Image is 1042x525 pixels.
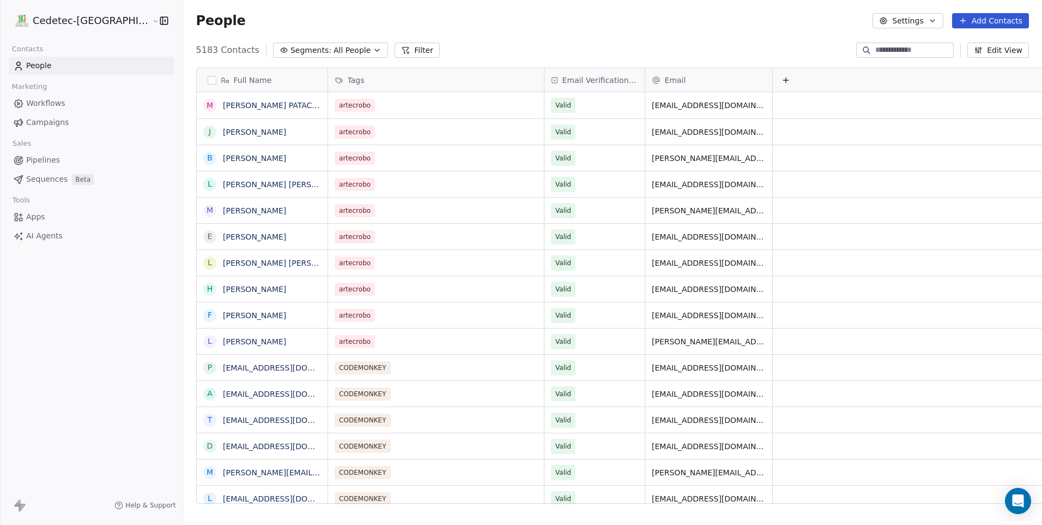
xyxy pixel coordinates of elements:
[114,501,175,510] a: Help & Support
[207,362,211,373] div: p
[555,389,571,399] span: Valid
[652,100,766,111] span: [EMAIL_ADDRESS][DOMAIN_NAME]
[555,179,571,190] span: Valid
[208,126,210,138] div: J
[967,43,1029,58] button: Edit View
[223,180,352,189] a: [PERSON_NAME] [PERSON_NAME]
[652,389,766,399] span: [EMAIL_ADDRESS][DOMAIN_NAME]
[7,41,48,57] span: Contacts
[665,75,686,86] span: Email
[652,179,766,190] span: [EMAIL_ADDRESS][DOMAIN_NAME]
[562,75,638,86] span: Email Verification Status
[555,284,571,295] span: Valid
[207,414,212,426] div: t
[8,135,36,152] span: Sales
[207,283,213,295] div: H
[555,336,571,347] span: Valid
[26,60,52,71] span: People
[335,414,391,427] span: CODEMONKEY
[207,440,213,452] div: d
[335,99,375,112] span: artecrobo
[335,440,391,453] span: CODEMONKEY
[223,311,286,320] a: [PERSON_NAME]
[197,92,328,504] div: grid
[555,441,571,452] span: Valid
[196,44,259,57] span: 5183 Contacts
[223,416,356,425] a: [EMAIL_ADDRESS][DOMAIN_NAME]
[290,45,331,56] span: Segments:
[207,100,213,111] div: M
[555,100,571,111] span: Valid
[328,68,544,92] div: Tags
[652,153,766,164] span: [PERSON_NAME][EMAIL_ADDRESS][DOMAIN_NAME]
[26,98,65,109] span: Workflows
[335,361,391,374] span: CODEMONKEY
[652,127,766,138] span: [EMAIL_ADDRESS][DOMAIN_NAME]
[208,309,212,321] div: F
[197,68,328,92] div: Full Name
[223,442,356,451] a: [EMAIL_ADDRESS][DOMAIN_NAME]
[223,363,356,372] a: [EMAIL_ADDRESS][DOMAIN_NAME]
[26,230,63,242] span: AI Agents
[9,94,174,112] a: Workflows
[1005,488,1031,514] div: Open Intercom Messenger
[223,154,286,163] a: [PERSON_NAME]
[335,335,375,348] span: artecrobo
[335,178,375,191] span: artecrobo
[9,114,174,132] a: Campaigns
[334,45,371,56] span: All People
[652,362,766,373] span: [EMAIL_ADDRESS][DOMAIN_NAME]
[652,415,766,426] span: [EMAIL_ADDRESS][DOMAIN_NAME]
[72,174,94,185] span: Beta
[335,230,375,243] span: artecrobo
[348,75,365,86] span: Tags
[652,441,766,452] span: [EMAIL_ADDRESS][DOMAIN_NAME]
[13,11,144,30] button: Cedetec-[GEOGRAPHIC_DATA]
[223,494,356,503] a: [EMAIL_ADDRESS][DOMAIN_NAME]
[555,362,571,373] span: Valid
[652,310,766,321] span: [EMAIL_ADDRESS][DOMAIN_NAME]
[223,206,286,215] a: [PERSON_NAME]
[9,151,174,169] a: Pipelines
[207,467,213,478] div: m
[335,466,391,479] span: CODEMONKEY
[544,68,645,92] div: Email Verification Status
[9,208,174,226] a: Apps
[652,284,766,295] span: [EMAIL_ADDRESS][DOMAIN_NAME]
[652,467,766,478] span: [PERSON_NAME][EMAIL_ADDRESS][DOMAIN_NAME]
[223,232,286,241] a: [PERSON_NAME]
[223,468,420,477] a: [PERSON_NAME][EMAIL_ADDRESS][DOMAIN_NAME]
[208,493,212,504] div: l
[395,43,440,58] button: Filter
[207,205,213,216] div: M
[555,205,571,216] span: Valid
[208,336,212,347] div: L
[223,285,286,294] a: [PERSON_NAME]
[555,127,571,138] span: Valid
[234,75,272,86] span: Full Name
[9,227,174,245] a: AI Agents
[208,257,212,269] div: L
[335,204,375,217] span: artecrobo
[207,388,213,399] div: a
[9,57,174,75] a: People
[9,170,174,188] a: SequencesBeta
[335,126,375,139] span: artecrobo
[335,387,391,401] span: CODEMONKEY
[555,415,571,426] span: Valid
[555,310,571,321] span: Valid
[335,256,375,270] span: artecrobo
[208,178,212,190] div: L
[555,258,571,269] span: Valid
[335,492,391,505] span: CODEMONKEY
[335,152,375,165] span: artecrobo
[555,493,571,504] span: Valid
[33,14,149,28] span: Cedetec-[GEOGRAPHIC_DATA]
[8,192,34,208] span: Tools
[335,309,375,322] span: artecrobo
[207,231,212,242] div: E
[652,231,766,242] span: [EMAIL_ADDRESS][DOMAIN_NAME]
[555,231,571,242] span: Valid
[652,493,766,504] span: [EMAIL_ADDRESS][DOMAIN_NAME]
[26,154,60,166] span: Pipelines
